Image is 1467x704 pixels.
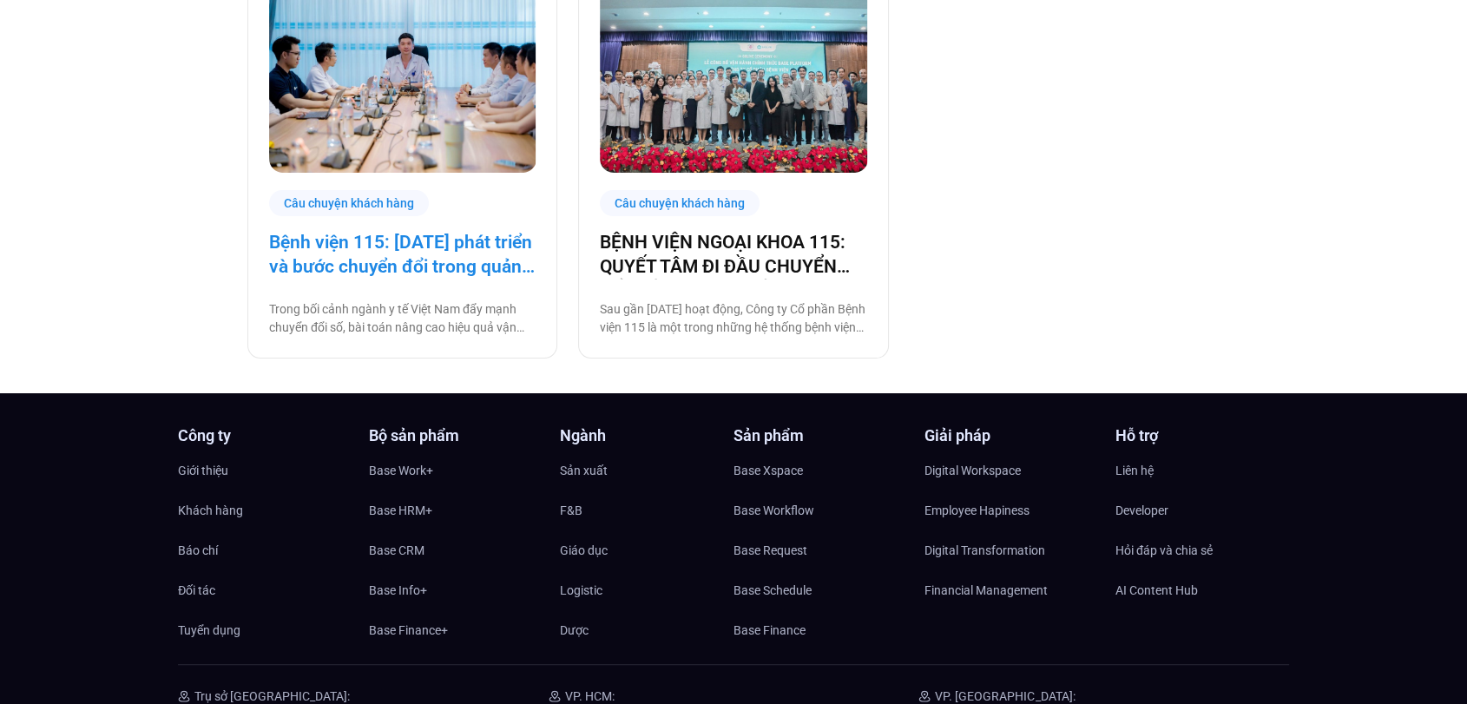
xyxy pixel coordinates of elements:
[178,497,352,523] a: Khách hàng
[369,617,543,643] a: Base Finance+
[733,537,807,563] span: Base Request
[178,537,352,563] a: Báo chí
[600,300,866,337] p: Sau gần [DATE] hoạt động, Công ty Cổ phần Bệnh viện 115 là một trong những hệ thống bệnh viện ngo...
[733,497,907,523] a: Base Workflow
[178,457,228,484] span: Giới thiệu
[560,617,589,643] span: Dược
[733,457,907,484] a: Base Xspace
[733,577,907,603] a: Base Schedule
[560,497,582,523] span: F&B
[178,577,215,603] span: Đối tác
[924,577,1098,603] a: Financial Management
[924,497,1098,523] a: Employee Hapiness
[178,617,352,643] a: Tuyển dụng
[178,617,240,643] span: Tuyển dụng
[560,577,602,603] span: Logistic
[560,497,733,523] a: F&B
[565,689,615,703] span: VP. HCM:
[1115,537,1213,563] span: Hỏi đáp và chia sẻ
[269,300,536,337] p: Trong bối cảnh ngành y tế Việt Nam đẩy mạnh chuyển đổi số, bài toán nâng cao hiệu quả vận hành đa...
[924,428,1098,444] h4: Giải pháp
[1115,457,1154,484] span: Liên hệ
[733,457,803,484] span: Base Xspace
[560,457,608,484] span: Sản xuất
[924,537,1098,563] a: Digital Transformation
[1115,428,1289,444] h4: Hỗ trợ
[733,577,812,603] span: Base Schedule
[560,457,733,484] a: Sản xuất
[1115,457,1289,484] a: Liên hệ
[369,428,543,444] h4: Bộ sản phẩm
[194,689,350,703] span: Trụ sở [GEOGRAPHIC_DATA]:
[733,537,907,563] a: Base Request
[178,577,352,603] a: Đối tác
[369,457,543,484] a: Base Work+
[733,428,907,444] h4: Sản phẩm
[733,617,907,643] a: Base Finance
[924,457,1021,484] span: Digital Workspace
[560,617,733,643] a: Dược
[369,537,543,563] a: Base CRM
[369,537,424,563] span: Base CRM
[1115,497,1168,523] span: Developer
[369,497,543,523] a: Base HRM+
[178,537,218,563] span: Báo chí
[560,577,733,603] a: Logistic
[178,457,352,484] a: Giới thiệu
[178,497,243,523] span: Khách hàng
[924,497,1030,523] span: Employee Hapiness
[369,577,543,603] a: Base Info+
[269,190,429,217] div: Câu chuyện khách hàng
[1115,497,1289,523] a: Developer
[369,457,433,484] span: Base Work+
[1115,537,1289,563] a: Hỏi đáp và chia sẻ
[935,689,1075,703] span: VP. [GEOGRAPHIC_DATA]:
[600,190,760,217] div: Câu chuyện khách hàng
[733,497,814,523] span: Base Workflow
[560,537,608,563] span: Giáo dục
[560,428,733,444] h4: Ngành
[733,617,806,643] span: Base Finance
[1115,577,1198,603] span: AI Content Hub
[924,577,1048,603] span: Financial Management
[269,230,536,279] a: Bệnh viện 115: [DATE] phát triển và bước chuyển đổi trong quản trị bệnh viện tư nhân
[369,577,427,603] span: Base Info+
[1115,577,1289,603] a: AI Content Hub
[600,230,866,279] a: BỆNH VIỆN NGOẠI KHOA 115: QUYẾT TÂM ĐI ĐẦU CHUYỂN ĐỔI SỐ NGÀNH Y TẾ!
[178,428,352,444] h4: Công ty
[924,457,1098,484] a: Digital Workspace
[369,617,448,643] span: Base Finance+
[560,537,733,563] a: Giáo dục
[369,497,432,523] span: Base HRM+
[924,537,1045,563] span: Digital Transformation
